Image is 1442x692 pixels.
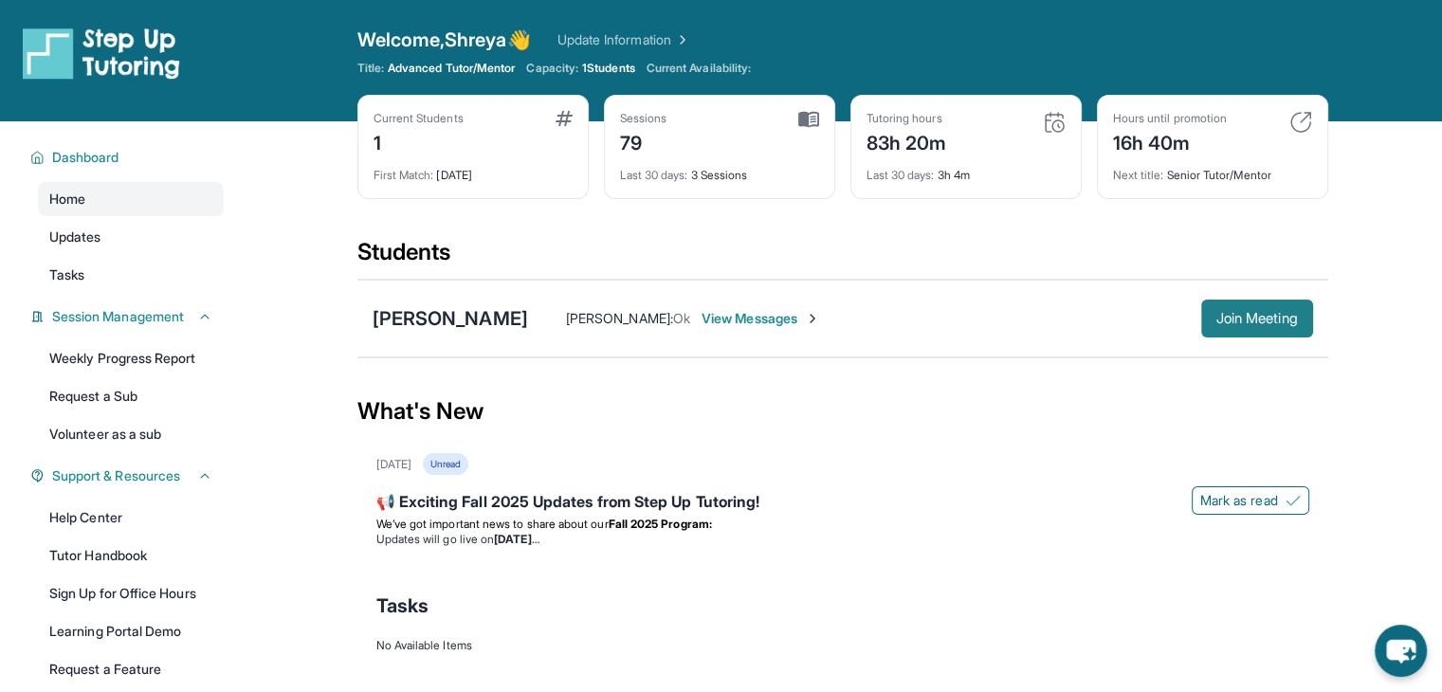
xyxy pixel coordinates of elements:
span: Join Meeting [1216,313,1298,324]
div: What's New [357,370,1328,453]
a: Request a Feature [38,652,224,686]
span: View Messages [702,309,820,328]
span: Advanced Tutor/Mentor [388,61,515,76]
li: Updates will go live on [376,532,1309,547]
div: Unread [423,453,468,475]
button: Dashboard [45,148,212,167]
div: 16h 40m [1113,126,1227,156]
a: Updates [38,220,224,254]
span: [PERSON_NAME] : [566,310,673,326]
div: Current Students [374,111,464,126]
button: Join Meeting [1201,300,1313,337]
span: Support & Resources [52,466,180,485]
span: Last 30 days : [867,168,935,182]
div: Students [357,237,1328,279]
div: [DATE] [374,156,573,183]
span: Session Management [52,307,184,326]
div: 📢 Exciting Fall 2025 Updates from Step Up Tutoring! [376,490,1309,517]
a: Learning Portal Demo [38,614,224,648]
img: logo [23,27,180,80]
span: Dashboard [52,148,119,167]
span: Tasks [49,265,84,284]
a: Weekly Progress Report [38,341,224,375]
span: Mark as read [1200,491,1278,510]
img: card [1289,111,1312,134]
span: Next title : [1113,168,1164,182]
img: card [798,111,819,128]
a: Home [38,182,224,216]
div: 83h 20m [867,126,947,156]
a: Update Information [557,30,690,49]
img: Chevron-Right [805,311,820,326]
div: [PERSON_NAME] [373,305,528,332]
span: 1 Students [582,61,635,76]
img: card [556,111,573,126]
img: Mark as read [1286,493,1301,508]
button: Support & Resources [45,466,212,485]
span: Title: [357,61,384,76]
span: First Match : [374,168,434,182]
span: Tasks [376,592,429,619]
div: Sessions [620,111,667,126]
div: No Available Items [376,638,1309,653]
span: Last 30 days : [620,168,688,182]
div: Tutoring hours [867,111,947,126]
a: Sign Up for Office Hours [38,576,224,610]
div: Senior Tutor/Mentor [1113,156,1312,183]
div: Hours until promotion [1113,111,1227,126]
span: We’ve got important news to share about our [376,517,609,531]
span: Updates [49,228,101,246]
span: Ok [673,310,690,326]
a: Request a Sub [38,379,224,413]
img: card [1043,111,1066,134]
span: Capacity: [526,61,578,76]
div: 79 [620,126,667,156]
strong: [DATE] [494,532,538,546]
div: [DATE] [376,457,411,472]
a: Tutor Handbook [38,538,224,573]
span: Current Availability: [647,61,751,76]
button: chat-button [1375,625,1427,677]
div: 3h 4m [867,156,1066,183]
strong: Fall 2025 Program: [609,517,712,531]
button: Session Management [45,307,212,326]
span: Home [49,190,85,209]
div: 1 [374,126,464,156]
a: Help Center [38,501,224,535]
div: 3 Sessions [620,156,819,183]
img: Chevron Right [671,30,690,49]
a: Volunteer as a sub [38,417,224,451]
a: Tasks [38,258,224,292]
span: Welcome, Shreya 👋 [357,27,531,53]
button: Mark as read [1192,486,1309,515]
